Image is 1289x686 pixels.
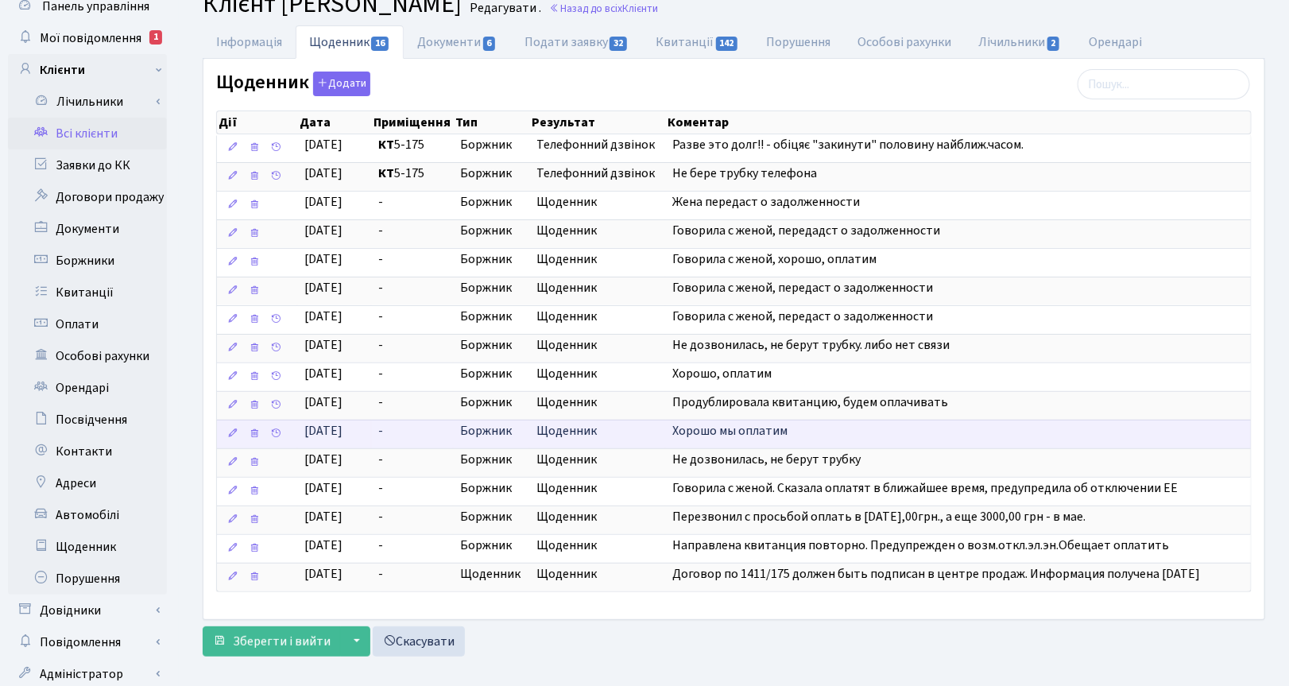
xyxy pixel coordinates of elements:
[460,365,524,383] span: Боржник
[378,365,447,383] span: -
[672,308,933,325] span: Говорила с женой, передаст о задолженности
[8,499,167,531] a: Автомобілі
[304,193,343,211] span: [DATE]
[8,626,167,658] a: Повідомлення
[672,393,948,411] span: Продублировала квитанцию, будем оплачивать
[378,336,447,355] span: -
[373,626,465,657] a: Скасувати
[454,111,530,134] th: Тип
[8,340,167,372] a: Особові рахунки
[460,565,524,583] span: Щоденник
[8,595,167,626] a: Довідники
[378,422,447,440] span: -
[378,165,447,183] span: 5-175
[8,118,167,149] a: Всі клієнти
[536,479,660,498] span: Щоденник
[216,72,370,96] label: Щоденник
[483,37,496,51] span: 6
[672,193,860,211] span: Жена передаст о задолженности
[536,136,660,154] span: Телефонний дзвінок
[1078,69,1250,99] input: Пошук...
[460,422,524,440] span: Боржник
[40,29,141,47] span: Мої повідомлення
[672,537,1169,554] span: Направлена квитанция повторно. Предупрежден о возм.откл.эл.эн.Обещает оплатить
[304,136,343,153] span: [DATE]
[304,393,343,411] span: [DATE]
[378,136,394,153] b: КТ
[217,111,298,134] th: Дії
[536,222,660,240] span: Щоденник
[672,136,1024,153] span: Разве это долг!! - обіцяє "закинути" половину найближ.часом.
[610,37,627,51] span: 32
[371,37,389,51] span: 16
[378,279,447,297] span: -
[8,181,167,213] a: Договори продажу
[536,422,660,440] span: Щоденник
[672,336,950,354] span: Не дозвонилась, не берут трубку. либо нет связи
[8,213,167,245] a: Документи
[304,250,343,268] span: [DATE]
[460,451,524,469] span: Боржник
[845,25,966,59] a: Особові рахунки
[753,25,845,59] a: Порушення
[536,451,660,469] span: Щоденник
[372,111,454,134] th: Приміщення
[672,165,817,182] span: Не бере трубку телефона
[672,279,933,296] span: Говорила с женой, передаст о задолженности
[672,479,1178,497] span: Говорила с женой. Сказала оплатят в ближайшее время, предупредила об отключении ЕЕ
[8,467,167,499] a: Адреси
[378,193,447,211] span: -
[8,563,167,595] a: Порушення
[460,250,524,269] span: Боржник
[536,365,660,383] span: Щоденник
[672,222,940,239] span: Говорила с женой, передадст о задолженности
[536,308,660,326] span: Щоденник
[378,308,447,326] span: -
[378,393,447,412] span: -
[309,69,370,97] a: Додати
[304,422,343,440] span: [DATE]
[8,245,167,277] a: Боржники
[672,565,1200,583] span: Договор по 1411/175 должен быть подписан в центре продаж. Информация получена [DATE]
[536,393,660,412] span: Щоденник
[460,165,524,183] span: Боржник
[536,565,660,583] span: Щоденник
[549,1,658,16] a: Назад до всіхКлієнти
[149,30,162,45] div: 1
[672,250,877,268] span: Говорила с женой, хорошо, оплатим
[8,372,167,404] a: Орендарі
[378,165,394,182] b: КТ
[378,136,447,154] span: 5-175
[8,308,167,340] a: Оплати
[378,479,447,498] span: -
[666,111,1251,134] th: Коментар
[203,25,296,59] a: Інформація
[404,25,510,59] a: Документи
[536,279,660,297] span: Щоденник
[460,508,524,526] span: Боржник
[460,308,524,326] span: Боржник
[8,54,167,86] a: Клієнти
[304,165,343,182] span: [DATE]
[460,136,524,154] span: Боржник
[966,25,1075,59] a: Лічильники
[378,508,447,526] span: -
[304,336,343,354] span: [DATE]
[530,111,666,134] th: Результат
[460,336,524,355] span: Боржник
[672,508,1086,525] span: Перезвонил с просьбой оплать в [DATE],00грн., а еще 3000,00 грн - в мае.
[8,531,167,563] a: Щоденник
[511,25,642,59] a: Подати заявку
[8,277,167,308] a: Квитанції
[203,626,341,657] button: Зберегти і вийти
[313,72,370,96] button: Щоденник
[18,86,167,118] a: Лічильники
[8,436,167,467] a: Контакти
[296,25,404,59] a: Щоденник
[304,308,343,325] span: [DATE]
[298,111,372,134] th: Дата
[672,422,788,440] span: Хорошо мы оплатим
[1047,37,1060,51] span: 2
[304,565,343,583] span: [DATE]
[1075,25,1155,59] a: Орендарі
